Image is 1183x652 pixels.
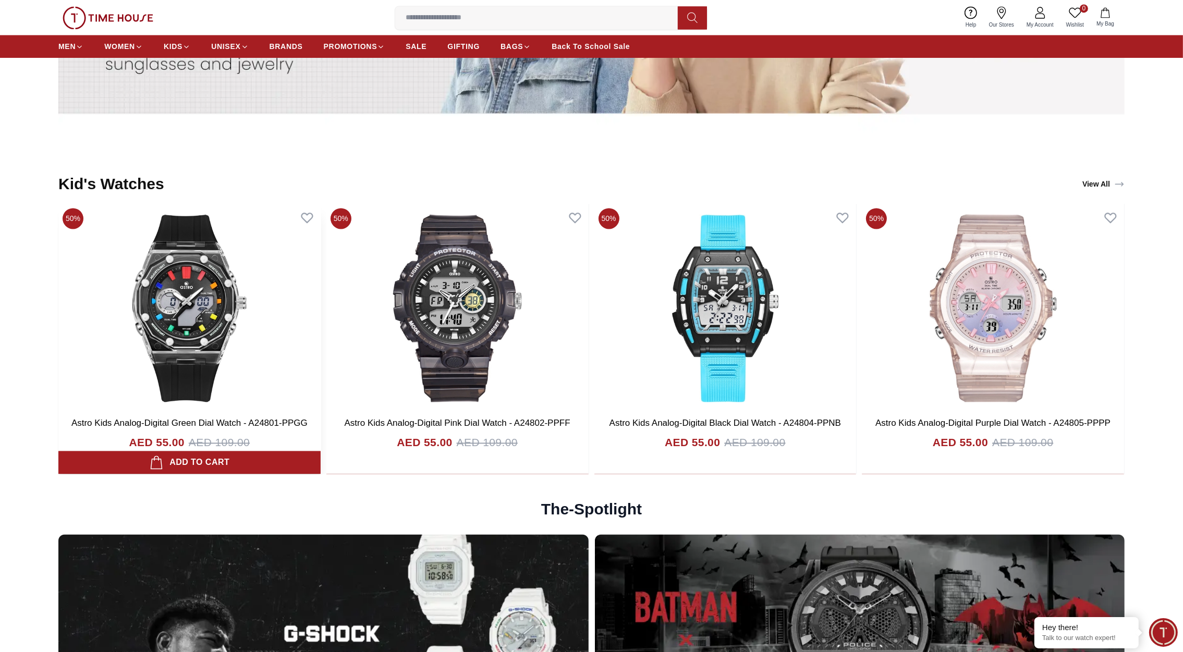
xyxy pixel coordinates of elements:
img: Astro Kids Analog-Digital Black Dial Watch - A24804-PPNB [594,204,857,412]
a: UNISEX [211,37,248,56]
a: Our Stores [983,4,1020,31]
img: Astro Kids Analog-Digital Purple Dial Watch - A24805-PPPP [862,204,1124,412]
span: 50% [866,208,887,229]
span: BAGS [501,41,523,52]
h4: AED 55.00 [397,434,452,451]
h2: The-Spotlight [541,500,642,519]
div: Chat Widget [1149,618,1178,647]
span: 50% [599,208,619,229]
img: Astro Kids Analog-Digital Pink Dial Watch - A24802-PPFF [326,204,589,412]
a: View All [1080,177,1127,191]
a: PROMOTIONS [324,37,385,56]
span: 50% [63,208,83,229]
button: My Bag [1090,5,1120,30]
h4: AED 55.00 [933,434,988,451]
a: Astro Kids Analog-Digital Purple Dial Watch - A24805-PPPP [875,418,1111,428]
span: 0 [1080,4,1088,13]
a: Help [959,4,983,31]
span: AED 109.00 [992,434,1053,451]
span: BRANDS [270,41,303,52]
p: Talk to our watch expert! [1042,634,1131,643]
img: Astro Kids Analog-Digital Green Dial Watch - A24801-PPGG [58,204,321,412]
span: 50% [331,208,351,229]
h2: Kid's Watches [58,175,164,193]
span: Wishlist [1062,21,1088,29]
span: AED 109.00 [457,434,518,451]
a: Back To School Sale [552,37,630,56]
a: SALE [406,37,426,56]
a: BRANDS [270,37,303,56]
span: UNISEX [211,41,240,52]
span: Back To School Sale [552,41,630,52]
span: WOMEN [104,41,135,52]
h4: AED 55.00 [129,434,185,451]
h4: AED 55.00 [665,434,720,451]
span: Our Stores [985,21,1018,29]
span: PROMOTIONS [324,41,377,52]
a: 0Wishlist [1060,4,1090,31]
span: KIDS [164,41,182,52]
span: AED 109.00 [189,434,250,451]
span: My Account [1022,21,1058,29]
span: MEN [58,41,76,52]
a: GIFTING [447,37,480,56]
span: SALE [406,41,426,52]
a: Astro Kids Analog-Digital Black Dial Watch - A24804-PPNB [609,418,841,428]
button: Add to cart [58,451,321,474]
span: Help [961,21,981,29]
img: ... [63,6,153,29]
div: Hey there! [1042,622,1131,633]
span: AED 109.00 [724,434,785,451]
span: My Bag [1092,20,1118,28]
div: Add to cart [150,455,230,470]
a: WOMEN [104,37,143,56]
span: GIFTING [447,41,480,52]
a: Astro Kids Analog-Digital Green Dial Watch - A24801-PPGG [71,418,308,428]
a: Astro Kids Analog-Digital Pink Dial Watch - A24802-PPFF [345,418,570,428]
a: KIDS [164,37,190,56]
a: BAGS [501,37,531,56]
a: MEN [58,37,83,56]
